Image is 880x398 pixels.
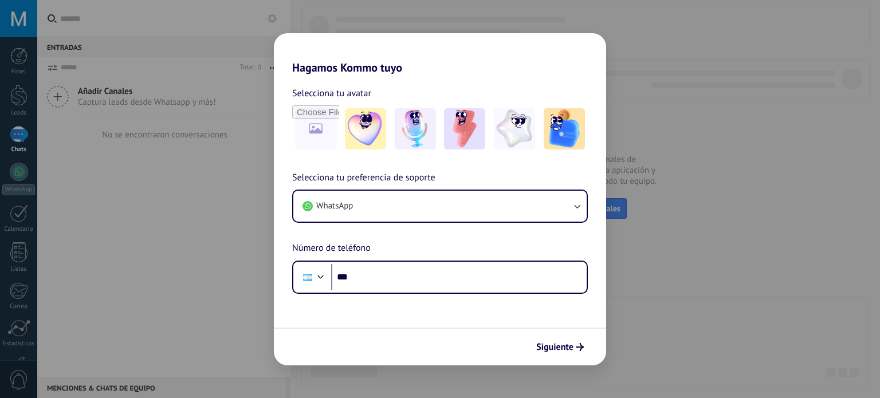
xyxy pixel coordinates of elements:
[395,108,436,149] img: -2.jpeg
[494,108,535,149] img: -4.jpeg
[292,171,435,186] span: Selecciona tu preferencia de soporte
[292,241,371,256] span: Número de teléfono
[274,33,606,74] h2: Hagamos Kommo tuyo
[531,337,589,357] button: Siguiente
[293,191,587,222] button: WhatsApp
[536,343,573,351] span: Siguiente
[297,265,319,289] div: Argentina: + 54
[345,108,386,149] img: -1.jpeg
[444,108,485,149] img: -3.jpeg
[544,108,585,149] img: -5.jpeg
[292,86,371,101] span: Selecciona tu avatar
[316,200,353,212] span: WhatsApp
